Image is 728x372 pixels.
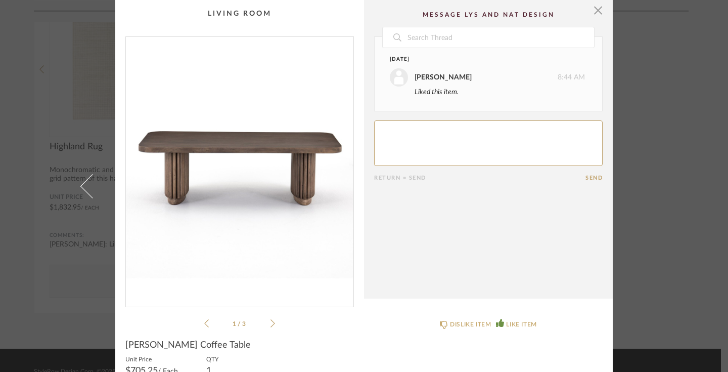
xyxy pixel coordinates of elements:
[125,355,178,363] label: Unit Price
[415,72,472,83] div: [PERSON_NAME]
[406,27,594,48] input: Search Thread
[506,319,536,329] div: LIKE ITEM
[390,56,566,63] div: [DATE]
[242,321,247,327] span: 3
[374,175,585,181] div: Return = Send
[390,68,585,87] div: 8:44 AM
[585,175,603,181] button: Send
[450,319,491,329] div: DISLIKE ITEM
[206,355,218,363] label: QTY
[125,340,251,351] span: [PERSON_NAME] Coffee Table
[415,87,585,98] div: Liked this item.
[238,321,242,327] span: /
[126,37,353,299] img: 54745ac4-4f80-4b3e-b134-f48444bf4d2c_1000x1000.jpg
[233,321,238,327] span: 1
[126,37,353,299] div: 0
